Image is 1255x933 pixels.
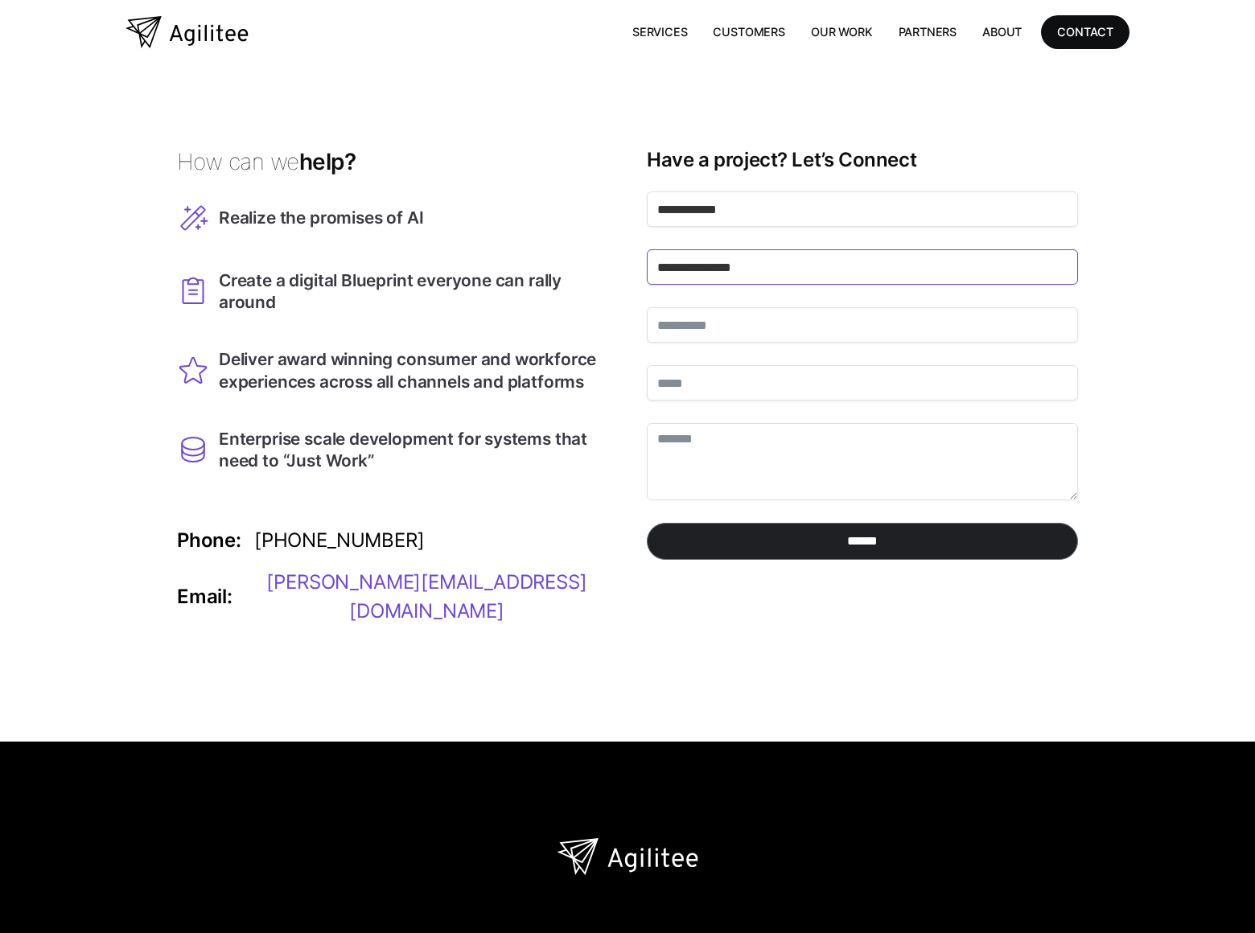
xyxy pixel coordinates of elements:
[219,207,423,228] div: Realize the promises of AI
[700,15,797,48] a: Customers
[219,269,608,313] div: Create a digital Blueprint everyone can rally around
[1057,22,1113,42] div: CONTACT
[647,148,1078,172] h3: Have a project? Let’s Connect
[1041,15,1129,48] a: CONTACT
[886,15,970,48] a: Partners
[177,587,232,606] div: Email:
[219,428,608,471] div: Enterprise scale development for systems that need to “Just Work”
[798,15,886,48] a: Our Work
[647,191,1078,569] form: Contact Form
[219,348,608,392] div: Deliver award winning consumer and workforce experiences across all channels and platforms
[125,16,249,48] a: home
[254,526,425,555] div: [PHONE_NUMBER]
[177,148,608,176] h3: help?
[177,531,241,550] div: Phone:
[245,568,608,626] div: [PERSON_NAME][EMAIL_ADDRESS][DOMAIN_NAME]
[177,148,299,175] span: How can we
[969,15,1035,48] a: About
[619,15,701,48] a: Services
